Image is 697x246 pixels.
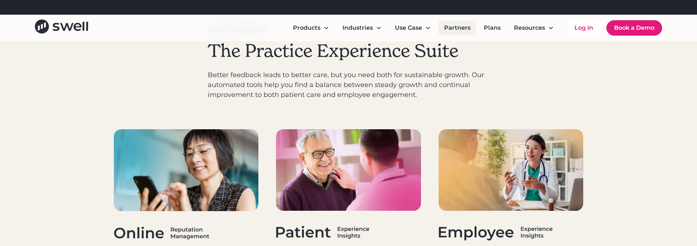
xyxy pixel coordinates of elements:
[478,21,507,35] a: Plans
[568,167,697,246] iframe: Chat Widget
[287,21,335,35] div: Products
[606,20,662,36] a: Book a Demo
[35,19,88,36] a: home
[508,21,560,35] div: Resources
[395,23,422,32] div: Use Case
[567,21,600,35] a: Log In
[438,21,476,35] a: Partners
[293,23,320,32] div: Products
[514,23,545,32] div: Resources
[342,23,373,32] div: Industries
[208,70,490,100] p: Better feedback leads to better care, but you need both for sustainable growth. Our automated too...
[208,40,490,62] h2: The Practice Experience Suite
[389,21,437,35] div: Use Case
[337,21,388,35] div: Industries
